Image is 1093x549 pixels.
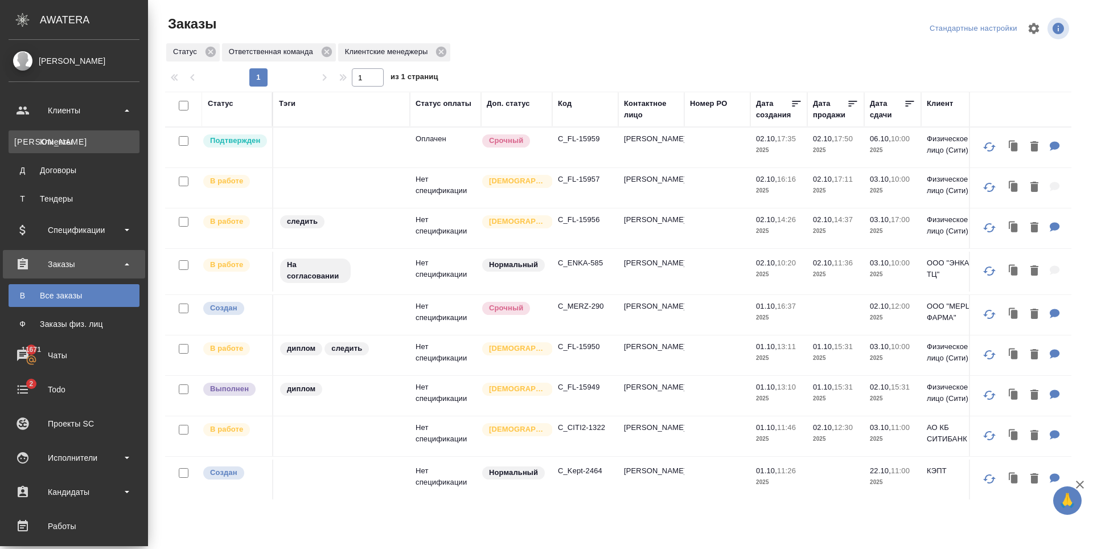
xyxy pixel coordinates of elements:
[410,376,481,416] td: Нет спецификации
[1003,384,1025,407] button: Клонировать
[210,383,249,395] p: Выполнен
[756,185,802,196] p: 2025
[756,466,777,475] p: 01.10,
[777,423,796,432] p: 11:46
[813,342,834,351] p: 01.10,
[891,342,910,351] p: 10:00
[287,259,344,282] p: На согласовании
[891,259,910,267] p: 10:00
[14,136,134,148] div: Клиенты
[976,422,1003,449] button: Обновить
[9,130,139,153] a: [PERSON_NAME]Клиенты
[618,295,684,335] td: [PERSON_NAME]
[870,353,915,364] p: 2025
[210,467,237,478] p: Создан
[1003,176,1025,199] button: Клонировать
[813,175,834,183] p: 02.10,
[834,423,853,432] p: 12:30
[813,269,858,280] p: 2025
[202,382,266,397] div: Выставляет ПМ после сдачи и проведения начислений. Последний этап для ПМа
[834,259,853,267] p: 11:36
[891,466,910,475] p: 11:00
[756,342,777,351] p: 01.10,
[481,214,546,230] div: Выставляется автоматически для первых 3 заказов нового контактного лица. Особое внимание
[870,383,891,391] p: 02.10,
[870,269,915,280] p: 2025
[870,98,904,121] div: Дата сдачи
[279,214,404,230] div: следить
[834,342,853,351] p: 15:31
[756,393,802,404] p: 2025
[487,98,530,109] div: Доп. статус
[3,341,145,370] a: 11671Чаты
[345,46,432,58] p: Клиентские менеджеры
[927,341,981,364] p: Физическое лицо (Сити)
[9,415,139,432] div: Проекты SC
[558,133,613,145] p: C_FL-15959
[210,216,243,227] p: В работе
[489,467,538,478] p: Нормальный
[222,43,336,62] div: Ответственная команда
[287,343,315,354] p: диплом
[618,128,684,167] td: [PERSON_NAME]
[1020,15,1047,42] span: Настроить таблицу
[777,134,796,143] p: 17:35
[481,301,546,316] div: Выставляется автоматически, если на указанный объем услуг необходимо больше времени в стандартном...
[870,466,891,475] p: 22.10,
[1003,136,1025,159] button: Клонировать
[927,133,981,156] p: Физическое лицо (Сити)
[813,145,858,156] p: 2025
[3,409,145,438] a: Проекты SC
[279,257,404,284] div: На согласовании
[976,133,1003,161] button: Обновить
[9,518,139,535] div: Работы
[202,257,266,273] div: Выставляет ПМ после принятия заказа от КМа
[14,290,134,301] div: Все заказы
[3,512,145,540] a: Работы
[870,134,891,143] p: 06.10,
[618,335,684,375] td: [PERSON_NAME]
[558,341,613,353] p: C_FL-15950
[618,252,684,292] td: [PERSON_NAME]
[1025,216,1044,240] button: Удалить
[287,383,315,395] p: диплом
[618,416,684,456] td: [PERSON_NAME]
[870,185,915,196] p: 2025
[3,375,145,404] a: 2Todo
[1025,176,1044,199] button: Удалить
[287,216,318,227] p: следить
[927,257,981,280] p: ООО "ЭНКА ТЦ"
[229,46,317,58] p: Ответственная команда
[14,165,134,176] div: Договоры
[279,382,404,397] div: диплом
[489,135,523,146] p: Срочный
[891,302,910,310] p: 12:00
[891,134,910,143] p: 10:00
[202,214,266,230] div: Выставляет ПМ после принятия заказа от КМа
[481,422,546,437] div: Выставляется автоматически для первых 3 заказов нового контактного лица. Особое внимание
[1025,260,1044,283] button: Удалить
[756,145,802,156] p: 2025
[1025,343,1044,367] button: Удалить
[1003,343,1025,367] button: Клонировать
[870,215,891,224] p: 03.10,
[202,301,266,316] div: Выставляется автоматически при создании заказа
[756,215,777,224] p: 02.10,
[813,185,858,196] p: 2025
[489,216,546,227] p: [DEMOGRAPHIC_DATA]
[813,134,834,143] p: 02.10,
[1025,303,1044,326] button: Удалить
[410,335,481,375] td: Нет спецификации
[927,301,981,323] p: ООО "МЕРЦ ФАРМА"
[976,214,1003,241] button: Обновить
[22,378,40,390] span: 2
[210,343,243,354] p: В работе
[202,174,266,189] div: Выставляет ПМ после принятия заказа от КМа
[624,98,679,121] div: Контактное лицо
[870,312,915,323] p: 2025
[9,313,139,335] a: ФЗаказы физ. лиц
[870,423,891,432] p: 03.10,
[976,465,1003,493] button: Обновить
[558,257,613,269] p: C_ENKA-585
[1025,384,1044,407] button: Удалить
